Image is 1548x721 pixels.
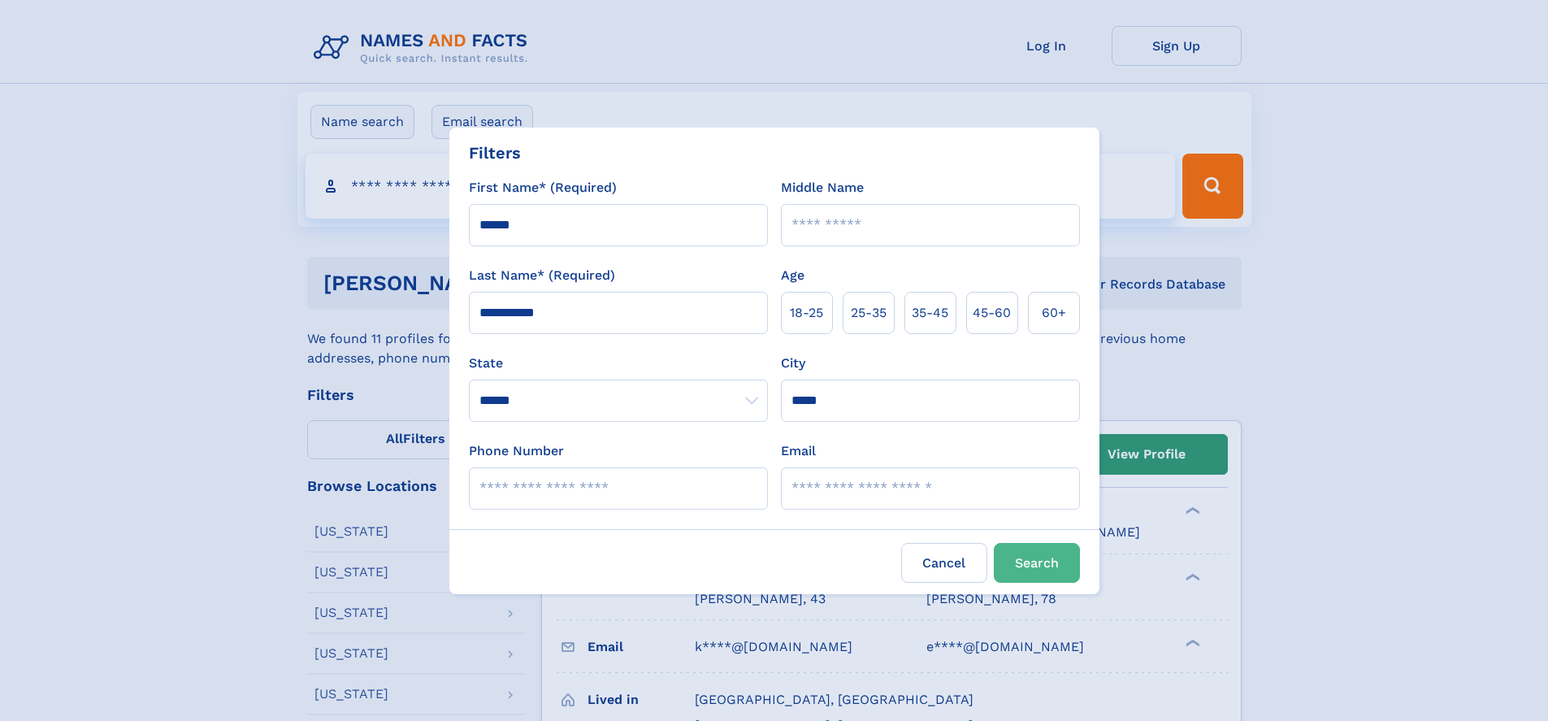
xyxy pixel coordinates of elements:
[469,266,615,285] label: Last Name* (Required)
[1042,303,1066,323] span: 60+
[781,266,804,285] label: Age
[790,303,823,323] span: 18‑25
[781,354,805,373] label: City
[994,543,1080,583] button: Search
[901,543,987,583] label: Cancel
[469,141,521,165] div: Filters
[851,303,887,323] span: 25‑35
[781,441,816,461] label: Email
[469,441,564,461] label: Phone Number
[781,178,864,198] label: Middle Name
[912,303,948,323] span: 35‑45
[973,303,1011,323] span: 45‑60
[469,178,617,198] label: First Name* (Required)
[469,354,768,373] label: State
